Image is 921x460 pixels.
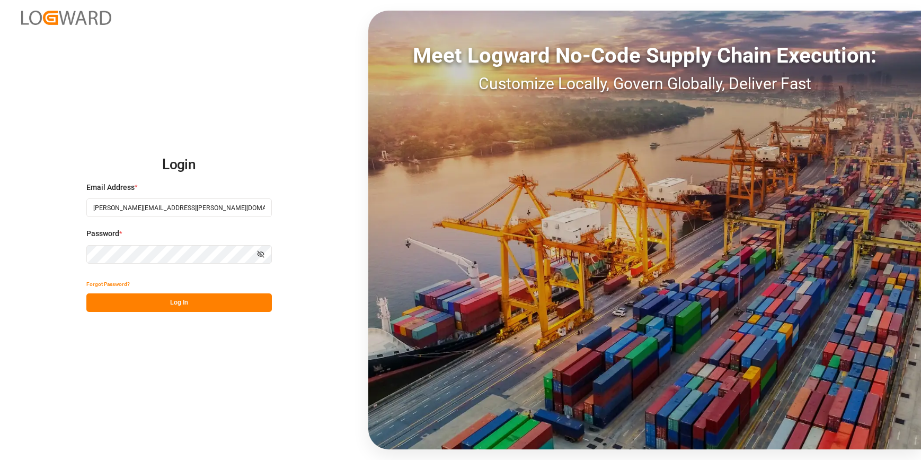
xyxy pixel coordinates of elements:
span: Email Address [86,182,135,193]
span: Password [86,228,119,239]
h2: Login [86,148,272,182]
img: Logward_new_orange.png [21,11,111,25]
div: Meet Logward No-Code Supply Chain Execution: [368,40,921,72]
input: Enter your email [86,198,272,217]
div: Customize Locally, Govern Globally, Deliver Fast [368,72,921,96]
button: Log In [86,293,272,312]
button: Forgot Password? [86,275,130,293]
